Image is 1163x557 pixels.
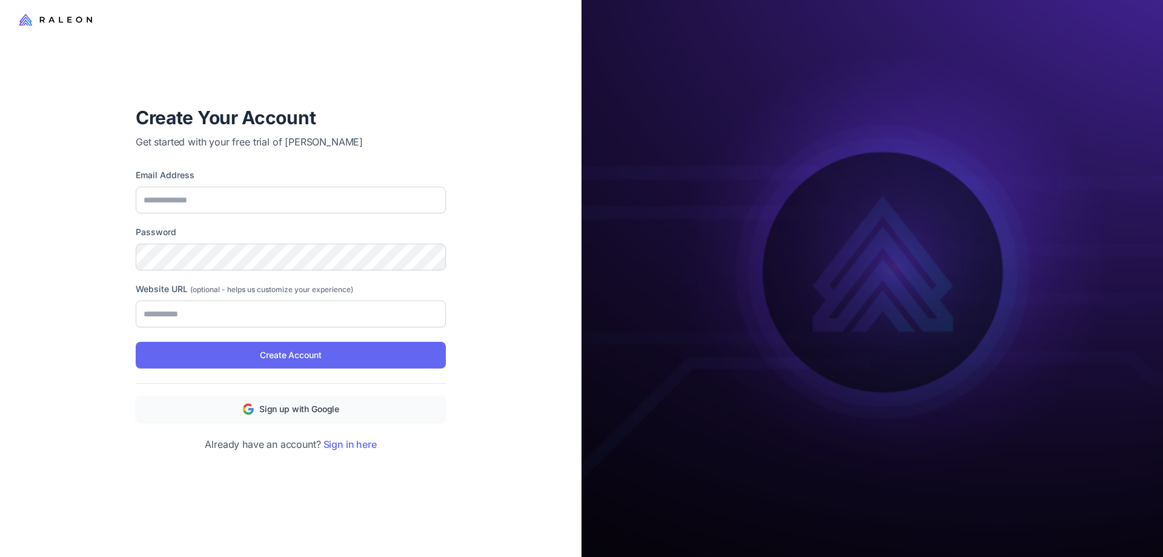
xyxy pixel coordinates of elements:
[136,225,446,239] label: Password
[136,135,446,149] p: Get started with your free trial of [PERSON_NAME]
[136,105,446,130] h1: Create Your Account
[323,438,377,450] a: Sign in here
[190,285,353,294] span: (optional - helps us customize your experience)
[136,282,446,296] label: Website URL
[136,437,446,452] p: Already have an account?
[260,349,321,362] span: Create Account
[136,168,446,182] label: Email Address
[136,396,446,422] button: Sign up with Google
[136,342,446,369] button: Create Account
[259,402,339,416] span: Sign up with Google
